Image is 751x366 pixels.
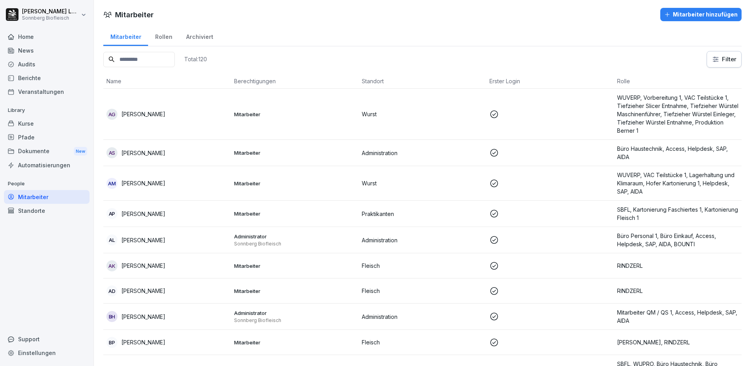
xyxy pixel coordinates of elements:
[362,287,483,295] p: Fleisch
[4,130,90,144] a: Pfade
[362,236,483,244] p: Administration
[4,44,90,57] a: News
[103,74,231,89] th: Name
[148,26,179,46] a: Rollen
[4,144,90,159] a: DokumenteNew
[121,262,165,270] p: [PERSON_NAME]
[106,285,117,296] div: AD
[121,287,165,295] p: [PERSON_NAME]
[617,338,738,346] p: [PERSON_NAME], RINDZERL
[121,313,165,321] p: [PERSON_NAME]
[4,332,90,346] div: Support
[617,171,738,196] p: WUVERP, VAC Teilstücke 1, Lagerhaltung und Klimaraum, Hofer Kartonierung 1, Helpdesk, SAP, AIDA
[121,338,165,346] p: [PERSON_NAME]
[234,241,355,247] p: Sonnberg Biofleisch
[4,158,90,172] a: Automatisierungen
[22,15,79,21] p: Sonnberg Biofleisch
[4,117,90,130] a: Kurse
[234,287,355,295] p: Mitarbeiter
[115,9,154,20] h1: Mitarbeiter
[106,208,117,219] div: AP
[362,179,483,187] p: Wurst
[179,26,220,46] a: Archiviert
[617,93,738,135] p: WUVERP, Vorbereitung 1, VAC Teilstücke 1, Tiefzieher Slicer Entnahme, Tiefzieher Würstel Maschine...
[614,74,742,89] th: Rolle
[234,233,355,240] p: Administrator
[4,104,90,117] p: Library
[362,210,483,218] p: Praktikanten
[4,144,90,159] div: Dokumente
[362,262,483,270] p: Fleisch
[617,205,738,222] p: SBFL, Kartonierung Faschiertes 1, Kartonierung Fleisch 1
[106,147,117,158] div: AS
[234,262,355,269] p: Mitarbeiter
[4,85,90,99] a: Veranstaltungen
[362,110,483,118] p: Wurst
[707,51,741,67] button: Filter
[184,55,207,63] p: Total: 120
[106,234,117,245] div: AL
[234,317,355,324] p: Sonnberg Biofleisch
[121,110,165,118] p: [PERSON_NAME]
[234,339,355,346] p: Mitarbeiter
[121,210,165,218] p: [PERSON_NAME]
[712,55,736,63] div: Filter
[4,71,90,85] a: Berichte
[106,260,117,271] div: AK
[103,26,148,46] a: Mitarbeiter
[660,8,742,21] button: Mitarbeiter hinzufügen
[362,338,483,346] p: Fleisch
[617,287,738,295] p: RINDZERL
[4,30,90,44] a: Home
[486,74,614,89] th: Erster Login
[106,109,117,120] div: AG
[106,178,117,189] div: AM
[74,147,87,156] div: New
[121,149,165,157] p: [PERSON_NAME]
[106,311,117,322] div: BH
[234,210,355,217] p: Mitarbeiter
[4,204,90,218] a: Standorte
[362,313,483,321] p: Administration
[121,179,165,187] p: [PERSON_NAME]
[617,232,738,248] p: Büro Personal 1, Büro Einkauf, Access, Helpdesk, SAP, AIDA, BOUNTI
[617,145,738,161] p: Büro Haustechnik, Access, Helpdesk, SAP, AIDA
[231,74,359,89] th: Berechtigungen
[4,178,90,190] p: People
[359,74,486,89] th: Standort
[617,262,738,270] p: RINDZERL
[617,308,738,325] p: Mitarbeiter QM / QS 1, Access, Helpdesk, SAP, AIDA
[4,346,90,360] a: Einstellungen
[362,149,483,157] p: Administration
[4,190,90,204] a: Mitarbeiter
[234,180,355,187] p: Mitarbeiter
[121,236,165,244] p: [PERSON_NAME]
[106,337,117,348] div: BP
[4,57,90,71] a: Audits
[234,111,355,118] p: Mitarbeiter
[234,309,355,317] p: Administrator
[664,10,738,19] div: Mitarbeiter hinzufügen
[234,149,355,156] p: Mitarbeiter
[22,8,79,15] p: [PERSON_NAME] Lumetsberger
